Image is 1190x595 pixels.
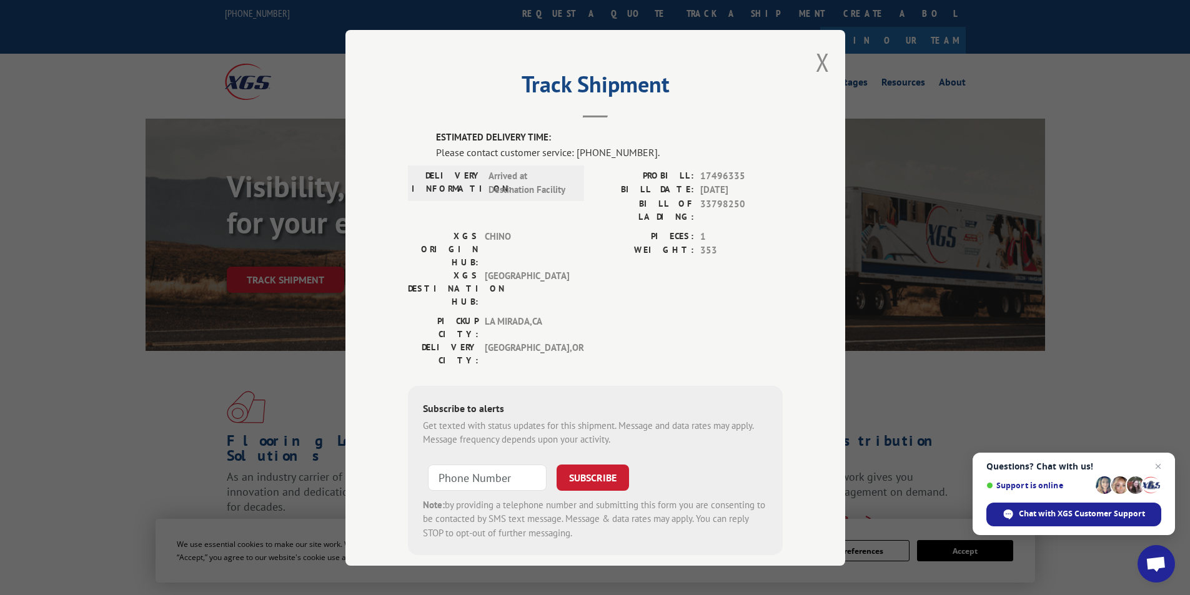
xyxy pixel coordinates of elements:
[423,400,768,418] div: Subscribe to alerts
[436,144,783,159] div: Please contact customer service: [PHONE_NUMBER].
[408,268,478,308] label: XGS DESTINATION HUB:
[595,169,694,183] label: PROBILL:
[1019,508,1145,519] span: Chat with XGS Customer Support
[412,169,482,197] label: DELIVERY INFORMATION:
[1151,459,1166,474] span: Close chat
[408,340,478,366] label: DELIVERY CITY:
[986,503,1161,526] div: Chat with XGS Customer Support
[488,169,573,197] span: Arrived at Destination Facility
[485,340,569,366] span: [GEOGRAPHIC_DATA] , OR
[423,498,768,540] div: by providing a telephone number and submitting this form you are consenting to be contacted by SM...
[408,314,478,340] label: PICKUP CITY:
[700,169,783,183] span: 17496335
[1138,545,1175,583] div: Open chat
[700,197,783,223] span: 33798250
[595,197,694,223] label: BILL OF LADING:
[485,229,569,268] span: CHINO
[485,268,569,308] span: [GEOGRAPHIC_DATA]
[986,461,1161,471] span: Questions? Chat with us!
[423,418,768,446] div: Get texted with status updates for this shipment. Message and data rates may apply. Message frequ...
[423,498,445,510] strong: Note:
[816,46,830,79] button: Close modal
[428,464,547,490] input: Phone Number
[436,130,783,145] label: ESTIMATED DELIVERY TIME:
[595,183,694,197] label: BILL DATE:
[700,243,783,258] span: 353
[700,229,783,243] span: 1
[700,183,783,197] span: [DATE]
[595,243,694,258] label: WEIGHT:
[408,229,478,268] label: XGS ORIGIN HUB:
[408,76,783,99] h2: Track Shipment
[986,481,1091,490] span: Support is online
[485,314,569,340] span: LA MIRADA , CA
[557,464,629,490] button: SUBSCRIBE
[595,229,694,243] label: PIECES:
